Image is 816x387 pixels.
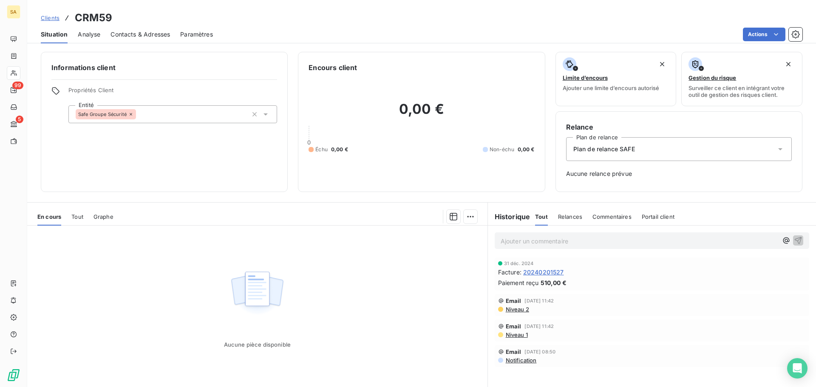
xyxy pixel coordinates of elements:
[41,14,59,21] span: Clients
[518,146,535,153] span: 0,00 €
[524,298,554,303] span: [DATE] 11:42
[555,52,677,106] button: Limite d’encoursAjouter une limite d’encours autorisé
[563,85,659,91] span: Ajouter une limite d’encours autorisé
[573,145,635,153] span: Plan de relance SAFE
[224,341,291,348] span: Aucune pièce disponible
[688,85,795,98] span: Surveiller ce client en intégrant votre outil de gestion des risques client.
[490,146,514,153] span: Non-échu
[12,82,23,89] span: 99
[488,212,530,222] h6: Historique
[506,348,521,355] span: Email
[563,74,608,81] span: Limite d’encours
[110,30,170,39] span: Contacts & Adresses
[506,323,521,330] span: Email
[71,213,83,220] span: Tout
[498,268,521,277] span: Facture :
[136,110,143,118] input: Ajouter une valeur
[307,139,311,146] span: 0
[506,297,521,304] span: Email
[566,122,792,132] h6: Relance
[566,169,792,178] span: Aucune relance prévue
[41,30,68,39] span: Situation
[681,52,802,106] button: Gestion du risqueSurveiller ce client en intégrant votre outil de gestion des risques client.
[331,146,348,153] span: 0,00 €
[315,146,328,153] span: Échu
[7,83,20,97] a: 99
[93,213,113,220] span: Graphe
[642,213,674,220] span: Portail client
[180,30,213,39] span: Paramètres
[558,213,582,220] span: Relances
[743,28,785,41] button: Actions
[7,368,20,382] img: Logo LeanPay
[535,213,548,220] span: Tout
[498,278,539,287] span: Paiement reçu
[7,5,20,19] div: SA
[309,62,357,73] h6: Encours client
[504,261,534,266] span: 31 déc. 2024
[592,213,632,220] span: Commentaires
[78,112,127,117] span: Safe Groupe Sécurité
[505,306,529,313] span: Niveau 2
[7,117,20,131] a: 5
[524,349,555,354] span: [DATE] 08:50
[688,74,736,81] span: Gestion du risque
[68,87,277,99] span: Propriétés Client
[230,267,284,319] img: Empty state
[787,358,807,379] div: Open Intercom Messenger
[524,324,554,329] span: [DATE] 11:42
[505,357,537,364] span: Notification
[41,14,59,22] a: Clients
[523,268,564,277] span: 20240201527
[541,278,567,287] span: 510,00 €
[78,30,100,39] span: Analyse
[51,62,277,73] h6: Informations client
[37,213,61,220] span: En cours
[75,10,112,25] h3: CRM59
[309,101,534,126] h2: 0,00 €
[16,116,23,123] span: 5
[505,331,528,338] span: Niveau 1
